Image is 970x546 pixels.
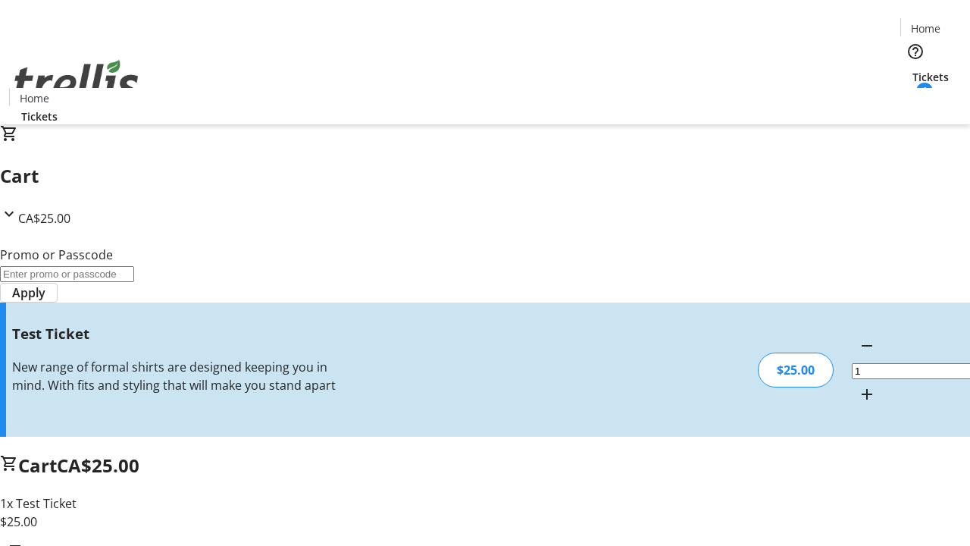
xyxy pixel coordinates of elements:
span: Home [20,90,49,106]
div: New range of formal shirts are designed keeping you in mind. With fits and styling that will make... [12,358,343,394]
span: Tickets [912,69,949,85]
button: Increment by one [852,379,882,409]
span: CA$25.00 [57,453,139,478]
span: Apply [12,284,45,302]
a: Tickets [900,69,961,85]
img: Orient E2E Organization lSYSmkcoBg's Logo [9,43,144,119]
button: Cart [900,85,931,115]
button: Decrement by one [852,331,882,361]
h3: Test Ticket [12,323,343,344]
span: Home [911,20,940,36]
span: CA$25.00 [18,210,70,227]
span: Tickets [21,108,58,124]
a: Home [10,90,58,106]
button: Help [900,36,931,67]
a: Home [901,20,950,36]
a: Tickets [9,108,70,124]
div: $25.00 [758,353,834,388]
